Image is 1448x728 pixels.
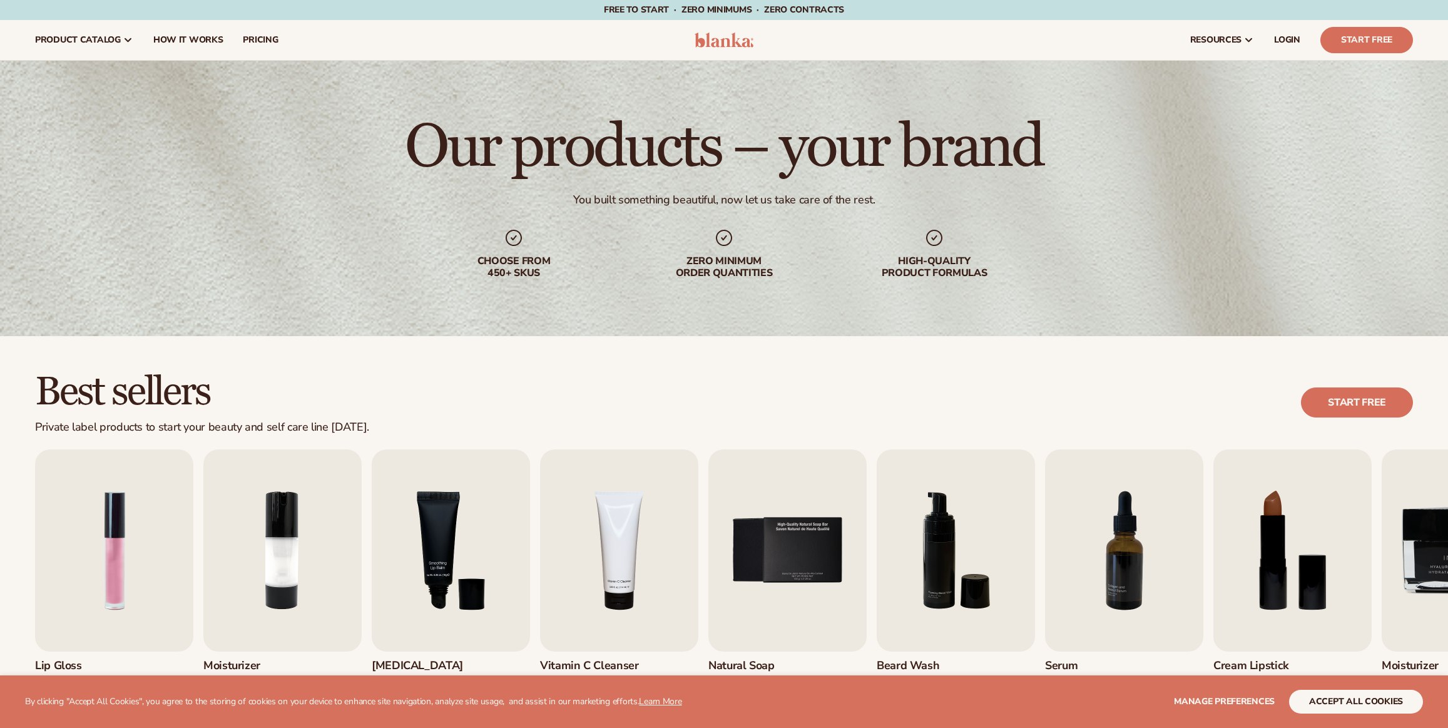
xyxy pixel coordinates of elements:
[877,449,1035,712] a: 6 / 9
[708,449,867,712] a: 5 / 9
[540,449,698,712] a: 4 / 9
[1174,690,1275,714] button: Manage preferences
[1213,449,1372,712] a: 8 / 9
[1174,695,1275,707] span: Manage preferences
[203,449,362,712] a: 2 / 9
[434,255,594,279] div: Choose from 450+ Skus
[203,659,280,673] h3: Moisturizer
[243,35,278,45] span: pricing
[644,255,804,279] div: Zero minimum order quantities
[695,33,754,48] img: logo
[405,118,1043,178] h1: Our products – your brand
[1274,35,1300,45] span: LOGIN
[708,659,785,673] h3: Natural Soap
[540,659,639,673] h3: Vitamin C Cleanser
[1289,690,1423,714] button: accept all cookies
[1045,449,1203,712] a: 7 / 9
[1320,27,1413,53] a: Start Free
[25,697,682,707] p: By clicking "Accept All Cookies", you agree to the storing of cookies on your device to enhance s...
[372,449,530,712] a: 3 / 9
[143,20,233,60] a: How It Works
[25,20,143,60] a: product catalog
[35,421,369,434] div: Private label products to start your beauty and self care line [DATE].
[1301,387,1413,418] a: Start free
[1213,659,1290,673] h3: Cream Lipstick
[233,20,288,60] a: pricing
[1190,35,1242,45] span: resources
[854,255,1014,279] div: High-quality product formulas
[1045,659,1122,673] h3: Serum
[877,659,954,673] h3: Beard Wash
[153,35,223,45] span: How It Works
[372,659,463,673] h3: [MEDICAL_DATA]
[35,371,369,413] h2: Best sellers
[1180,20,1264,60] a: resources
[1264,20,1310,60] a: LOGIN
[604,4,844,16] span: Free to start · ZERO minimums · ZERO contracts
[35,35,121,45] span: product catalog
[35,659,112,673] h3: Lip Gloss
[35,449,193,712] a: 1 / 9
[573,193,875,207] div: You built something beautiful, now let us take care of the rest.
[639,695,681,707] a: Learn More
